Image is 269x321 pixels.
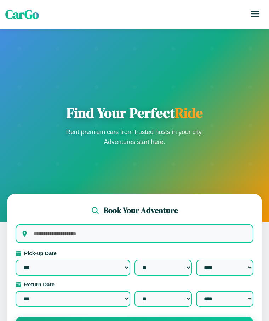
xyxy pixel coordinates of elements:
h2: Book Your Adventure [104,205,178,216]
p: Rent premium cars from trusted hosts in your city. Adventures start here. [64,127,205,147]
label: Pick-up Date [16,250,253,256]
span: Ride [175,103,203,122]
label: Return Date [16,281,253,287]
span: CarGo [5,6,39,23]
h1: Find Your Perfect [64,104,205,121]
